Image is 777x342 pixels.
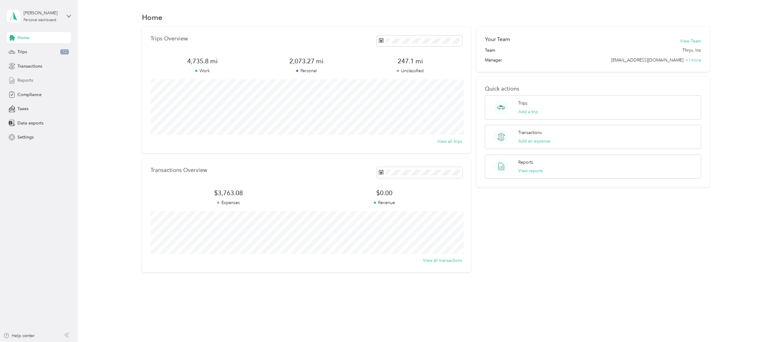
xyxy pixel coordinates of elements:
[437,138,462,145] button: View all trips
[255,68,359,74] p: Personal
[255,57,359,65] span: 2,073.27 mi
[151,57,255,65] span: 4,735.8 mi
[17,91,42,98] span: Compliance
[151,199,307,206] p: Expenses
[485,57,502,63] span: Manager
[518,168,543,174] button: View reports
[485,86,701,92] p: Quick actions
[518,109,538,115] button: Add a trip
[485,47,495,54] span: Team
[682,47,701,54] span: Thryv, Inc
[17,49,27,55] span: Trips
[485,35,510,43] h2: Your Team
[3,333,35,339] button: Help center
[680,38,701,44] button: View Team
[307,189,463,197] span: $0.00
[60,49,69,55] span: 12
[518,159,533,165] p: Reports
[307,199,463,206] p: Revenue
[423,257,462,264] button: View all transactions
[686,58,701,63] span: + 1 more
[611,58,683,63] span: [EMAIL_ADDRESS][DOMAIN_NAME]
[151,189,307,197] span: $3,763.08
[142,14,162,20] h1: Home
[743,308,777,342] iframe: Everlance-gr Chat Button Frame
[24,10,62,16] div: [PERSON_NAME]
[151,35,188,42] p: Trips Overview
[359,68,463,74] p: Unclassified
[518,129,542,136] p: Transactions
[17,106,28,112] span: Taxes
[359,57,463,65] span: 247.1 mi
[17,77,33,84] span: Reports
[518,100,527,106] p: Trips
[17,35,29,41] span: Home
[17,63,42,69] span: Transactions
[518,138,550,144] button: Add an expense
[151,68,255,74] p: Work
[151,167,207,173] p: Transactions Overview
[17,134,34,140] span: Settings
[24,18,56,22] div: Personal dashboard
[17,120,43,126] span: Data exports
